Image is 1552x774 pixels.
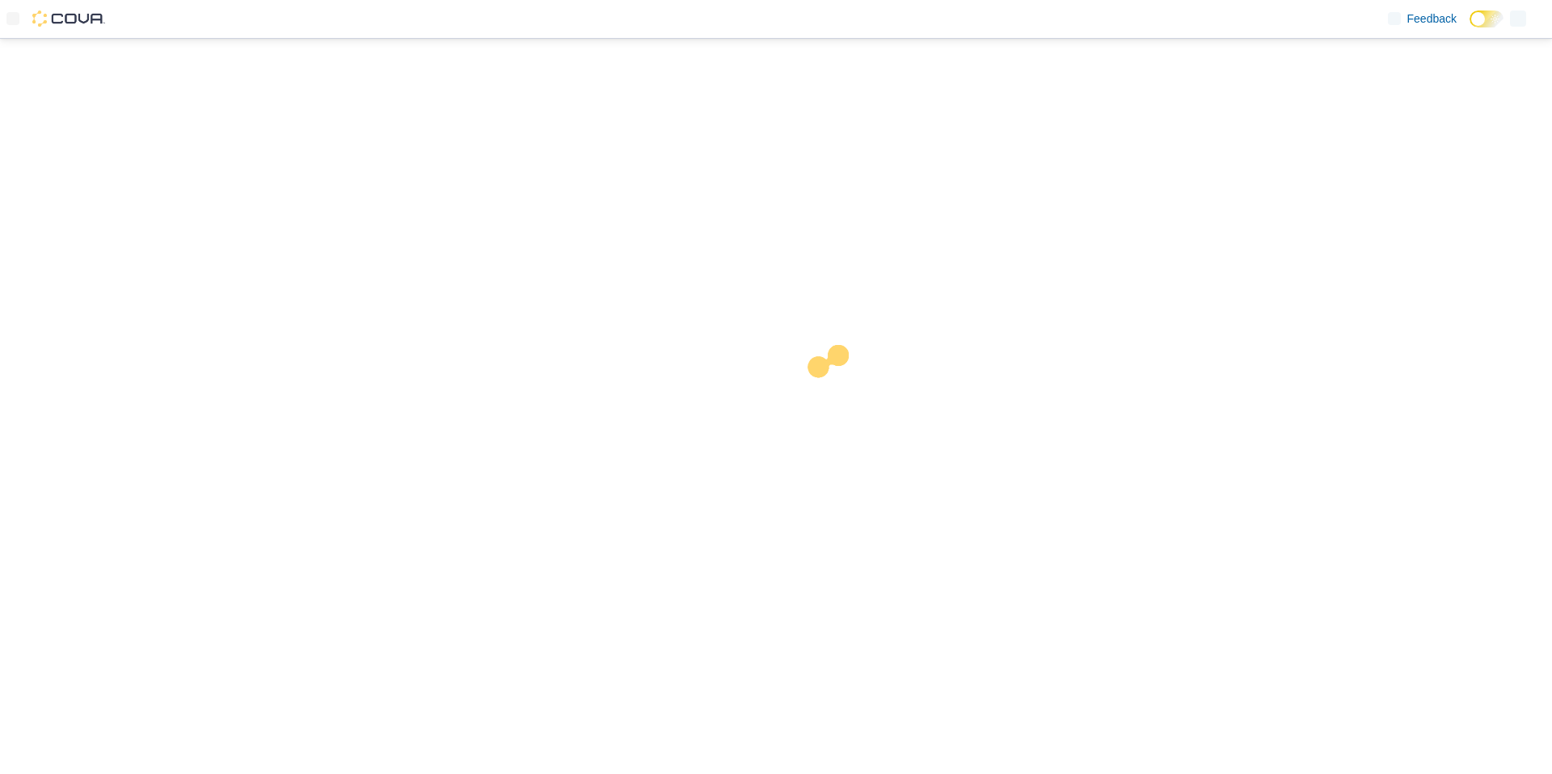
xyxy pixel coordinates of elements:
a: Feedback [1381,2,1463,35]
img: cova-loader [776,333,897,454]
img: Cova [32,11,105,27]
span: Feedback [1407,11,1457,27]
input: Dark Mode [1470,11,1503,27]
